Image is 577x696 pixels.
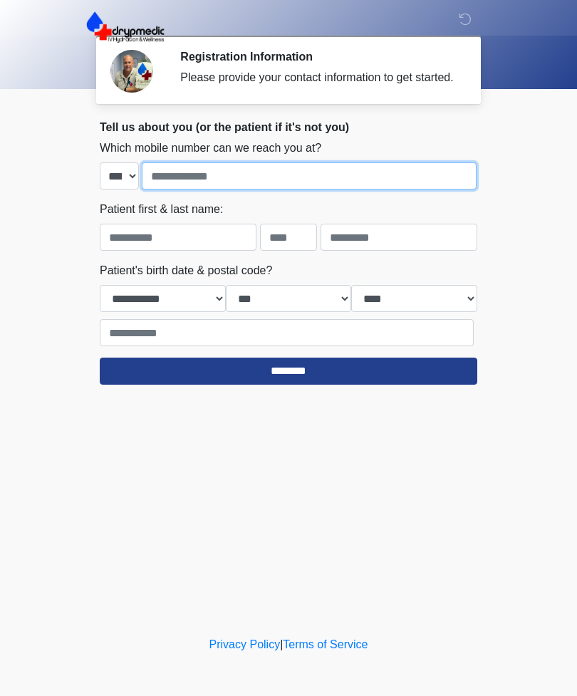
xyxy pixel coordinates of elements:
label: Patient first & last name: [100,201,223,218]
label: Patient's birth date & postal code? [100,262,272,279]
img: DrypMedic IV Hydration & Wellness Logo [85,11,165,43]
a: Privacy Policy [209,638,281,650]
a: | [280,638,283,650]
a: Terms of Service [283,638,368,650]
h2: Tell us about you (or the patient if it's not you) [100,120,477,134]
h2: Registration Information [180,50,456,63]
img: Agent Avatar [110,50,153,93]
div: Please provide your contact information to get started. [180,69,456,86]
label: Which mobile number can we reach you at? [100,140,321,157]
